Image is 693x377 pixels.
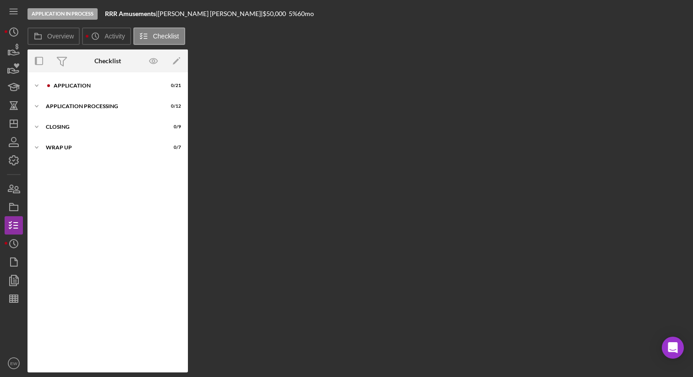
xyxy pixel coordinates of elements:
div: 5 % [289,10,297,17]
div: Application In Process [27,8,98,20]
b: RRR Amusements [105,10,156,17]
div: Application [54,83,158,88]
label: Overview [47,33,74,40]
button: Activity [82,27,131,45]
button: Overview [27,27,80,45]
text: EW [10,361,17,366]
button: Checklist [133,27,185,45]
div: 0 / 9 [165,124,181,130]
div: Wrap up [46,145,158,150]
div: | [105,10,158,17]
div: 0 / 12 [165,104,181,109]
label: Activity [104,33,125,40]
span: $50,000 [263,10,286,17]
div: Open Intercom Messenger [662,337,684,359]
div: [PERSON_NAME] [PERSON_NAME] | [158,10,263,17]
div: 60 mo [297,10,314,17]
div: 0 / 21 [165,83,181,88]
button: EW [5,354,23,372]
div: 0 / 7 [165,145,181,150]
label: Checklist [153,33,179,40]
div: Application Processing [46,104,158,109]
div: Checklist [94,57,121,65]
div: Closing [46,124,158,130]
